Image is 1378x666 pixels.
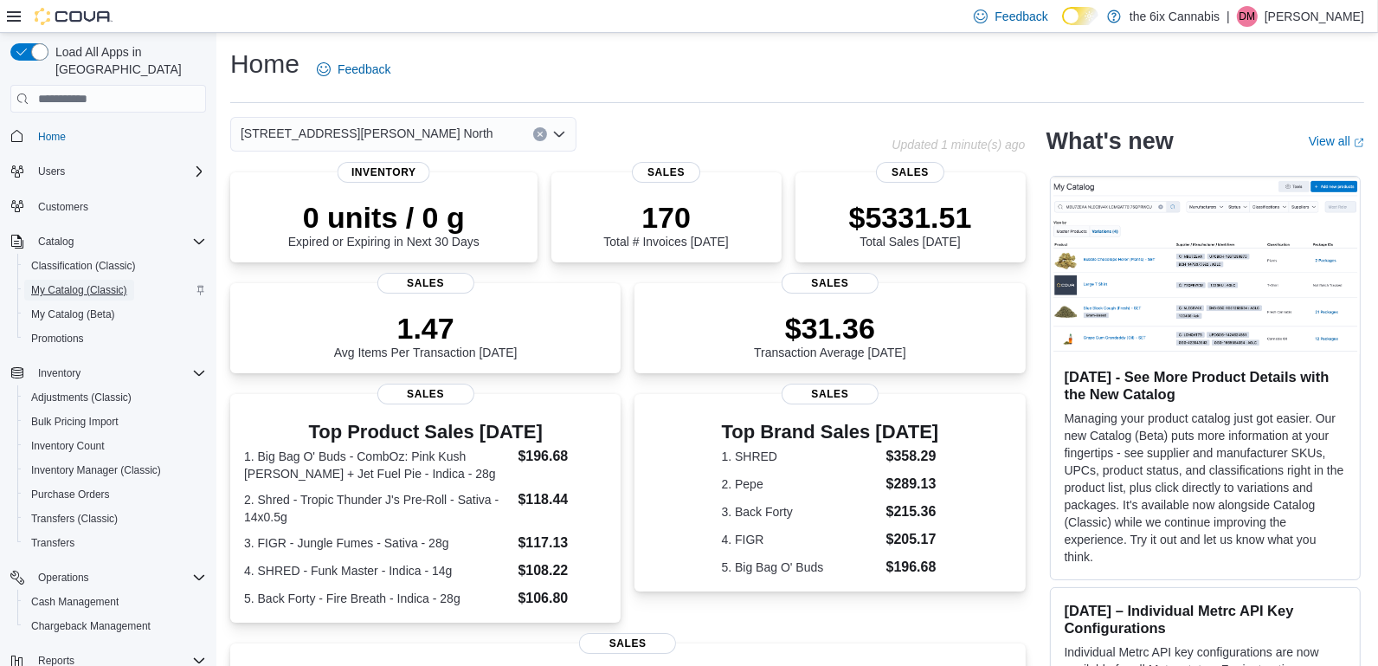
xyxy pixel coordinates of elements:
button: Cash Management [17,590,213,614]
span: Users [38,165,65,178]
a: Customers [31,197,95,217]
button: Inventory [31,363,87,384]
button: My Catalog (Classic) [17,278,213,302]
button: Catalog [31,231,80,252]
p: Managing your product catalog just got easier. Our new Catalog (Beta) puts more information at yo... [1065,410,1346,566]
span: Transfers (Classic) [31,512,118,526]
a: My Catalog (Classic) [24,280,134,301]
span: Classification (Classic) [31,259,136,273]
p: | [1227,6,1230,27]
span: Customers [38,200,88,214]
dd: $215.36 [886,501,939,522]
button: Home [3,123,213,148]
dd: $289.13 [886,474,939,495]
p: 1.47 [334,311,518,346]
dt: 5. Big Bag O' Buds [722,559,879,576]
button: Inventory [3,361,213,385]
button: Clear input [533,127,547,141]
span: Load All Apps in [GEOGRAPHIC_DATA] [48,43,206,78]
a: Cash Management [24,592,126,612]
span: Sales [579,633,676,654]
div: Total Sales [DATE] [849,200,972,249]
input: Dark Mode [1062,7,1098,25]
div: Dhwanit Modi [1237,6,1258,27]
span: [STREET_ADDRESS][PERSON_NAME] North [241,123,493,144]
dt: 3. FIGR - Jungle Fumes - Sativa - 28g [244,534,511,552]
p: $5331.51 [849,200,972,235]
a: Chargeback Management [24,616,158,637]
span: Bulk Pricing Import [31,415,119,429]
a: Transfers (Classic) [24,508,125,529]
span: Transfers [31,536,74,550]
div: Total # Invoices [DATE] [603,200,728,249]
dt: 2. Shred - Tropic Thunder J's Pre-Roll - Sativa - 14x0.5g [244,491,511,526]
h3: [DATE] - See More Product Details with the New Catalog [1065,368,1346,403]
dd: $106.80 [518,588,607,609]
span: DM [1240,6,1256,27]
a: Inventory Count [24,436,112,456]
h3: Top Product Sales [DATE] [244,422,607,443]
dd: $118.44 [518,489,607,510]
h3: Top Brand Sales [DATE] [722,422,939,443]
button: Users [3,159,213,184]
button: Catalog [3,230,213,254]
button: Purchase Orders [17,482,213,507]
a: Purchase Orders [24,484,117,505]
button: Promotions [17,327,213,351]
div: Expired or Expiring in Next 30 Days [288,200,480,249]
dt: 5. Back Forty - Fire Breath - Indica - 28g [244,590,511,607]
dd: $108.22 [518,560,607,581]
span: Promotions [24,328,206,349]
span: Sales [377,273,474,294]
span: My Catalog (Classic) [24,280,206,301]
span: Inventory Count [24,436,206,456]
span: Sales [876,162,945,183]
span: Inventory Manager (Classic) [24,460,206,481]
p: [PERSON_NAME] [1265,6,1364,27]
button: My Catalog (Beta) [17,302,213,327]
h3: [DATE] – Individual Metrc API Key Configurations [1065,602,1346,637]
a: Transfers [24,533,81,553]
span: Dark Mode [1062,25,1063,26]
a: Classification (Classic) [24,255,143,276]
button: Transfers (Classic) [17,507,213,531]
dt: 2. Pepe [722,475,879,493]
p: Updated 1 minute(s) ago [892,138,1025,152]
span: Adjustments (Classic) [31,391,132,404]
span: Purchase Orders [24,484,206,505]
dd: $358.29 [886,446,939,467]
span: Bulk Pricing Import [24,411,206,432]
button: Operations [31,567,96,588]
a: Adjustments (Classic) [24,387,138,408]
span: Inventory Manager (Classic) [31,463,161,477]
span: Cash Management [31,595,119,609]
span: Operations [31,567,206,588]
span: Home [38,130,66,144]
span: Users [31,161,206,182]
dd: $205.17 [886,529,939,550]
span: Classification (Classic) [24,255,206,276]
p: 0 units / 0 g [288,200,480,235]
dt: 1. Big Bag O' Buds - CombOz: Pink Kush [PERSON_NAME] + Jet Fuel Pie - Indica - 28g [244,448,511,482]
a: Home [31,126,73,147]
span: Cash Management [24,592,206,612]
dt: 4. FIGR [722,531,879,548]
button: Transfers [17,531,213,555]
button: Inventory Manager (Classic) [17,458,213,482]
h2: What's new [1046,127,1174,155]
dd: $117.13 [518,533,607,553]
span: Sales [632,162,701,183]
dt: 4. SHRED - Funk Master - Indica - 14g [244,562,511,579]
p: 170 [603,200,728,235]
div: Avg Items Per Transaction [DATE] [334,311,518,359]
span: Inventory [38,366,80,380]
span: Home [31,125,206,146]
span: Transfers [24,533,206,553]
a: View allExternal link [1309,134,1364,148]
span: Customers [31,196,206,217]
button: Customers [3,194,213,219]
span: Catalog [31,231,206,252]
dt: 1. SHRED [722,448,879,465]
button: Operations [3,566,213,590]
span: My Catalog (Beta) [31,307,115,321]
